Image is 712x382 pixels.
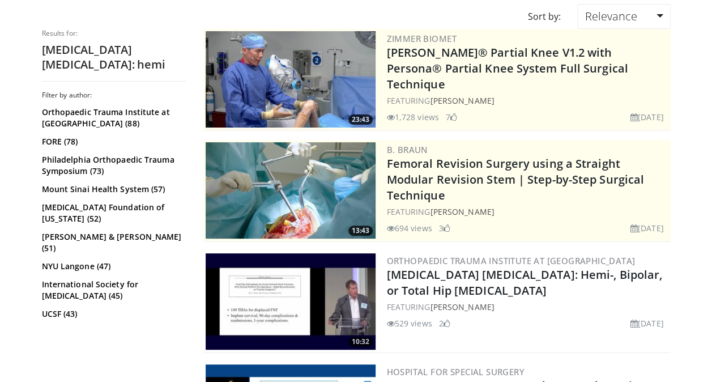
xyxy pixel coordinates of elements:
[439,222,450,234] li: 3
[446,111,457,123] li: 7
[42,308,184,320] a: UCSF (43)
[206,31,376,128] img: 99b1778f-d2b2-419a-8659-7269f4b428ba.300x170_q85_crop-smart_upscale.jpg
[630,317,664,329] li: [DATE]
[630,111,664,123] li: [DATE]
[42,43,186,72] h2: [MEDICAL_DATA] [MEDICAL_DATA]: hemi
[519,4,569,29] div: Sort by:
[206,253,376,350] a: 10:32
[348,337,373,347] span: 10:32
[430,206,494,217] a: [PERSON_NAME]
[42,231,184,254] a: [PERSON_NAME] & [PERSON_NAME] (51)
[206,142,376,239] a: 13:43
[585,9,637,24] span: Relevance
[42,279,184,302] a: International Society for [MEDICAL_DATA] (45)
[387,156,645,203] a: Femoral Revision Surgery using a Straight Modular Revision Stem | Step-by-Step Surgical Technique
[387,222,432,234] li: 694 views
[387,366,525,377] a: Hospital for Special Surgery
[42,136,184,147] a: FORE (78)
[387,317,432,329] li: 529 views
[387,267,663,298] a: [MEDICAL_DATA] [MEDICAL_DATA]: Hemi-, Bipolar, or Total Hip [MEDICAL_DATA]
[206,142,376,239] img: 4275ad52-8fa6-4779-9598-00e5d5b95857.300x170_q85_crop-smart_upscale.jpg
[42,202,184,224] a: [MEDICAL_DATA] Foundation of [US_STATE] (52)
[42,29,186,38] p: Results for:
[387,144,428,155] a: B. Braun
[387,95,668,107] div: FEATURING
[42,154,184,177] a: Philadelphia Orthopaedic Trauma Symposium (73)
[387,255,636,266] a: Orthopaedic Trauma Institute at [GEOGRAPHIC_DATA]
[430,302,494,312] a: [PERSON_NAME]
[42,261,184,272] a: NYU Langone (47)
[206,253,376,350] img: 80d2bb34-01bc-4318-827a-4a7ba9f299d5.300x170_q85_crop-smart_upscale.jpg
[387,206,668,218] div: FEATURING
[387,33,457,44] a: Zimmer Biomet
[348,114,373,125] span: 23:43
[42,107,184,129] a: Orthopaedic Trauma Institute at [GEOGRAPHIC_DATA] (88)
[439,317,450,329] li: 2
[577,4,670,29] a: Relevance
[387,111,439,123] li: 1,728 views
[387,45,628,92] a: [PERSON_NAME]® Partial Knee V1.2 with Persona® Partial Knee System Full Surgical Technique
[42,91,186,100] h3: Filter by author:
[630,222,664,234] li: [DATE]
[348,226,373,236] span: 13:43
[206,31,376,128] a: 23:43
[42,184,184,195] a: Mount Sinai Health System (57)
[387,301,668,313] div: FEATURING
[430,95,494,106] a: [PERSON_NAME]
